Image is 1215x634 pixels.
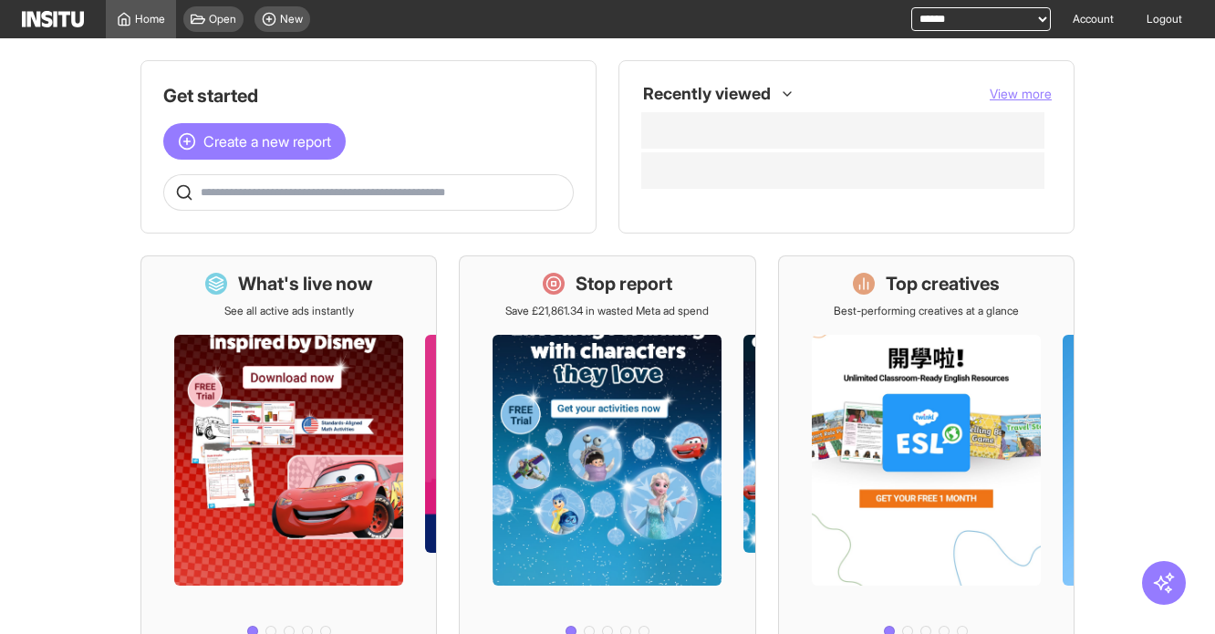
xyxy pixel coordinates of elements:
[576,271,672,296] h1: Stop report
[990,86,1052,101] span: View more
[990,85,1052,103] button: View more
[834,304,1019,318] p: Best-performing creatives at a glance
[135,12,165,26] span: Home
[505,304,709,318] p: Save £21,861.34 in wasted Meta ad spend
[163,83,574,109] h1: Get started
[886,271,1000,296] h1: Top creatives
[22,11,84,27] img: Logo
[209,12,236,26] span: Open
[238,271,373,296] h1: What's live now
[163,123,346,160] button: Create a new report
[224,304,354,318] p: See all active ads instantly
[203,130,331,152] span: Create a new report
[280,12,303,26] span: New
